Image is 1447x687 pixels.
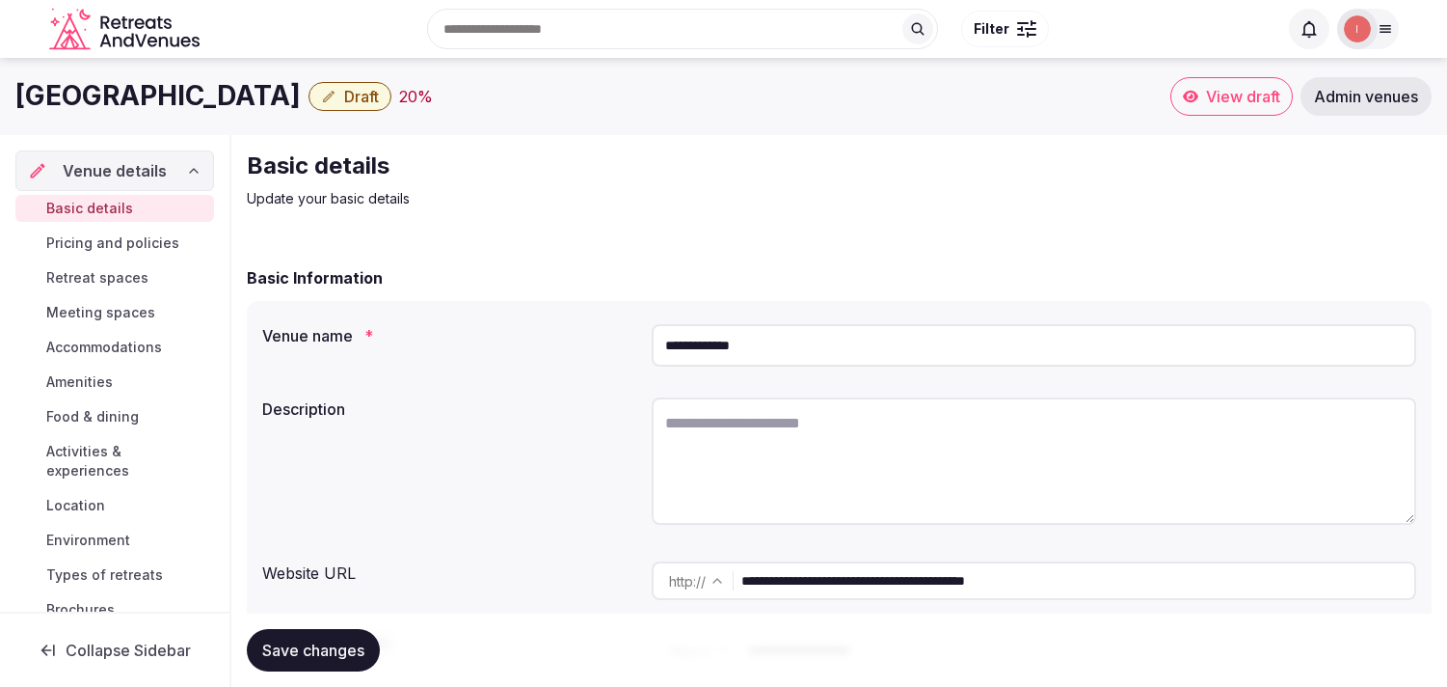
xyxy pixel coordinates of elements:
[66,641,191,660] span: Collapse Sidebar
[46,442,206,481] span: Activities & experiences
[15,438,214,484] a: Activities & experiences
[15,369,214,396] a: Amenities
[46,303,155,322] span: Meeting spaces
[15,299,214,326] a: Meeting spaces
[15,562,214,589] a: Types of retreats
[15,527,214,554] a: Environment
[46,600,115,619] span: Brochures
[1206,87,1280,106] span: View draft
[247,629,380,672] button: Save changes
[247,151,895,181] h2: Basic details
[46,407,139,426] span: Food & dining
[15,195,214,222] a: Basic details
[46,372,113,392] span: Amenities
[1170,77,1293,116] a: View draft
[262,554,636,585] div: Website URL
[49,8,203,51] a: Visit the homepage
[46,565,163,585] span: Types of retreats
[262,641,364,660] span: Save changes
[46,199,133,218] span: Basic details
[15,492,214,519] a: Location
[974,19,1009,39] span: Filter
[63,159,167,182] span: Venue details
[262,401,636,417] label: Description
[49,8,203,51] svg: Retreats and Venues company logo
[15,629,214,672] button: Collapse Sidebar
[15,230,214,257] a: Pricing and policies
[15,596,214,623] a: Brochures
[1314,87,1418,106] span: Admin venues
[46,268,148,288] span: Retreat spaces
[46,531,130,550] span: Environment
[399,85,433,108] div: 20 %
[15,264,214,291] a: Retreat spaces
[1300,77,1432,116] a: Admin venues
[1344,15,1371,42] img: Irene Gonzales
[46,234,179,253] span: Pricing and policies
[262,328,636,343] label: Venue name
[247,266,383,289] h2: Basic Information
[15,77,301,115] h1: [GEOGRAPHIC_DATA]
[46,338,162,357] span: Accommodations
[15,403,214,430] a: Food & dining
[308,82,391,111] button: Draft
[247,189,895,208] p: Update your basic details
[344,87,379,106] span: Draft
[15,334,214,361] a: Accommodations
[399,85,433,108] button: 20%
[961,11,1049,47] button: Filter
[46,496,105,515] span: Location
